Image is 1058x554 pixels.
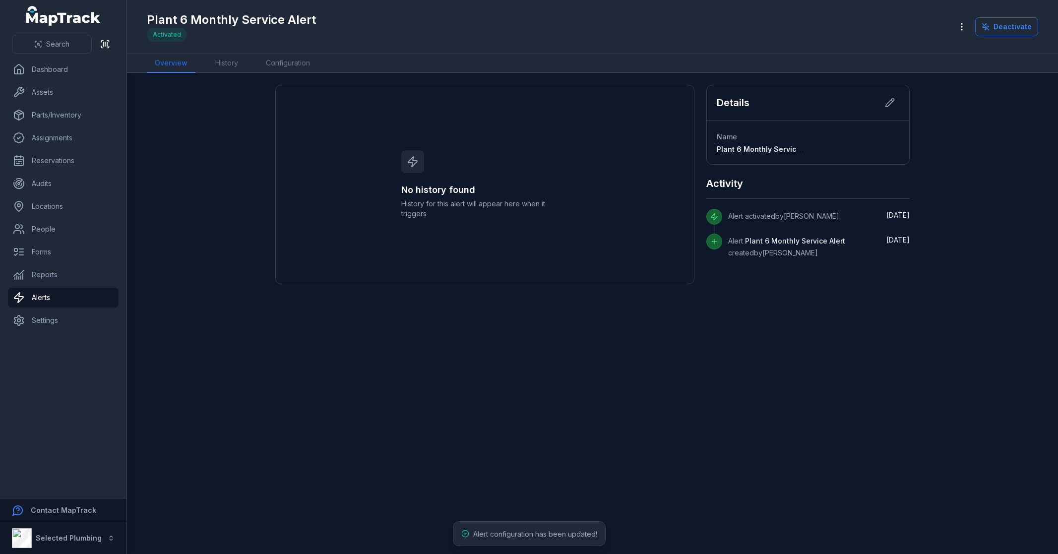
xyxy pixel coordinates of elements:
span: Plant 6 Monthly Service Alert [717,145,819,153]
h1: Plant 6 Monthly Service Alert [147,12,316,28]
strong: Contact MapTrack [31,506,96,514]
a: People [8,219,119,239]
a: Alerts [8,288,119,308]
time: 9/18/2025, 8:41:02 AM [886,211,910,219]
span: Alert activated by [PERSON_NAME] [728,212,839,220]
a: Forms [8,242,119,262]
a: Assets [8,82,119,102]
span: Alert created by [PERSON_NAME] [728,237,845,257]
span: History for this alert will appear here when it triggers [401,199,568,219]
span: Plant 6 Monthly Service Alert [745,237,845,245]
h3: No history found [401,183,568,197]
time: 9/18/2025, 8:35:56 AM [886,236,910,244]
span: Alert configuration has been updated! [473,530,597,538]
a: Audits [8,174,119,193]
span: [DATE] [886,211,910,219]
a: Assignments [8,128,119,148]
a: Parts/Inventory [8,105,119,125]
a: Reports [8,265,119,285]
span: Search [46,39,69,49]
span: Name [717,132,737,141]
a: Overview [147,54,195,73]
button: Deactivate [975,17,1038,36]
a: Locations [8,196,119,216]
a: MapTrack [26,6,101,26]
a: History [207,54,246,73]
strong: Selected Plumbing [36,534,102,542]
span: [DATE] [886,236,910,244]
a: Configuration [258,54,318,73]
button: Search [12,35,92,54]
h2: Details [717,96,749,110]
a: Dashboard [8,60,119,79]
a: Reservations [8,151,119,171]
div: Activated [147,28,187,42]
a: Settings [8,310,119,330]
h2: Activity [706,177,743,190]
